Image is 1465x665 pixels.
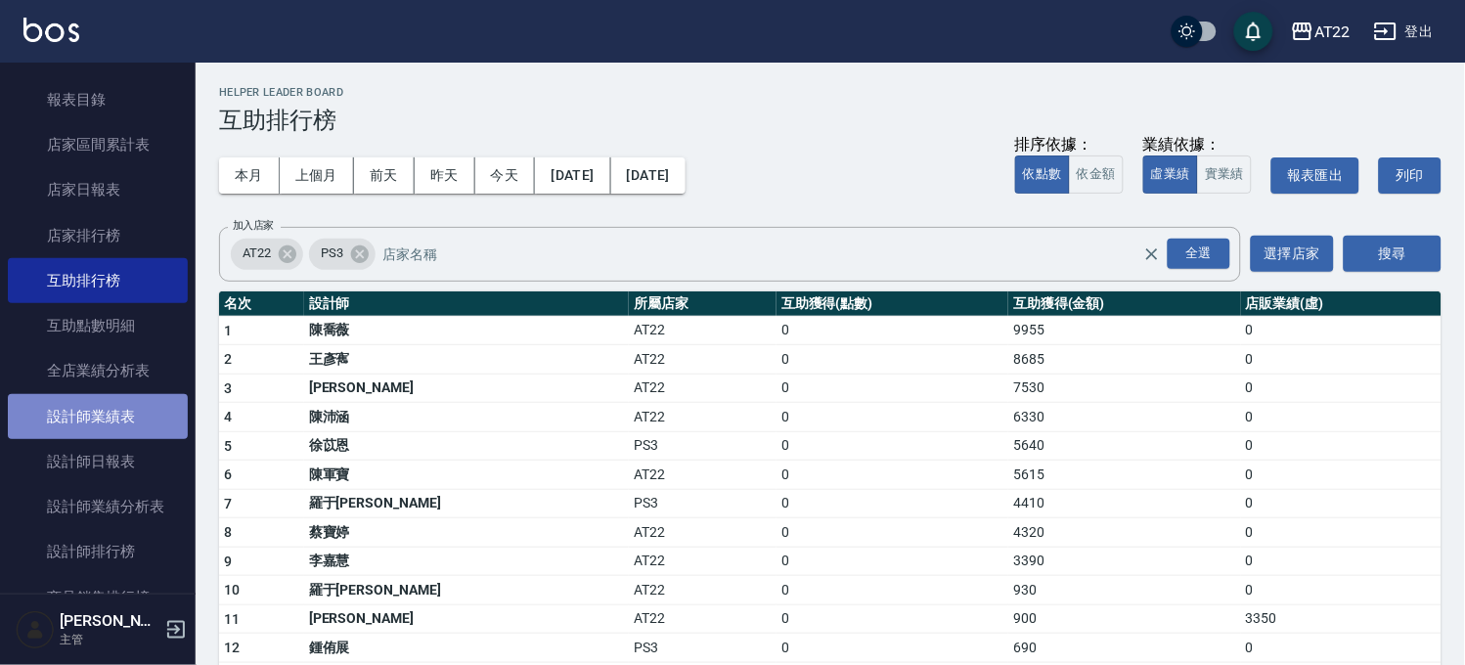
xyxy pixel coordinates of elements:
[1251,236,1334,272] button: 選擇店家
[1008,316,1240,345] td: 9955
[777,489,1008,518] td: 0
[1008,489,1240,518] td: 4410
[304,374,630,403] td: [PERSON_NAME]
[304,634,630,663] td: 鍾侑展
[8,575,188,620] a: 商品銷售排行榜
[304,576,630,605] td: 羅于[PERSON_NAME]
[16,610,55,649] img: Person
[629,291,777,317] th: 所屬店家
[1234,12,1273,51] button: save
[23,18,79,42] img: Logo
[224,380,232,396] span: 3
[233,218,274,233] label: 加入店家
[354,157,415,194] button: 前天
[231,239,303,270] div: AT22
[629,431,777,461] td: PS3
[309,239,376,270] div: PS3
[224,323,232,338] span: 1
[1241,316,1442,345] td: 0
[1008,576,1240,605] td: 930
[777,345,1008,375] td: 0
[1366,14,1442,50] button: 登出
[304,431,630,461] td: 徐苡恩
[777,291,1008,317] th: 互助獲得(點數)
[1241,604,1442,634] td: 3350
[1069,155,1124,194] button: 依金額
[224,611,241,627] span: 11
[1241,291,1442,317] th: 店販業績(虛)
[1241,518,1442,548] td: 0
[304,489,630,518] td: 羅于[PERSON_NAME]
[777,316,1008,345] td: 0
[1008,403,1240,432] td: 6330
[280,157,354,194] button: 上個月
[8,484,188,529] a: 設計師業績分析表
[231,244,283,263] span: AT22
[1314,20,1351,44] div: AT22
[777,604,1008,634] td: 0
[1241,374,1442,403] td: 0
[777,576,1008,605] td: 0
[378,237,1178,271] input: 店家名稱
[777,461,1008,490] td: 0
[1008,374,1240,403] td: 7530
[304,461,630,490] td: 陳軍寶
[1008,431,1240,461] td: 5640
[629,316,777,345] td: AT22
[224,640,241,655] span: 12
[1271,157,1359,194] button: 報表匯出
[1008,634,1240,663] td: 690
[1008,547,1240,576] td: 3390
[1008,291,1240,317] th: 互助獲得(金額)
[224,466,232,482] span: 6
[224,409,232,424] span: 4
[1143,135,1252,155] div: 業績依據：
[8,122,188,167] a: 店家區間累計表
[415,157,475,194] button: 昨天
[8,394,188,439] a: 設計師業績表
[629,604,777,634] td: AT22
[8,258,188,303] a: 互助排行榜
[777,634,1008,663] td: 0
[1344,236,1442,272] button: 搜尋
[219,291,304,317] th: 名次
[1008,345,1240,375] td: 8685
[8,439,188,484] a: 設計師日報表
[60,611,159,631] h5: [PERSON_NAME]
[224,438,232,454] span: 5
[219,86,1442,99] h2: Helper Leader Board
[629,547,777,576] td: AT22
[629,461,777,490] td: AT22
[611,157,686,194] button: [DATE]
[475,157,536,194] button: 今天
[309,244,355,263] span: PS3
[304,345,630,375] td: 王彥寯
[1241,634,1442,663] td: 0
[629,374,777,403] td: AT22
[304,316,630,345] td: 陳喬薇
[1241,403,1442,432] td: 0
[777,547,1008,576] td: 0
[1138,241,1166,268] button: Clear
[629,489,777,518] td: PS3
[8,529,188,574] a: 設計師排行榜
[224,524,232,540] span: 8
[1241,547,1442,576] td: 0
[1241,431,1442,461] td: 0
[1283,12,1358,52] button: AT22
[1015,155,1070,194] button: 依點數
[304,291,630,317] th: 設計師
[1015,135,1124,155] div: 排序依據：
[1008,518,1240,548] td: 4320
[1241,576,1442,605] td: 0
[60,631,159,648] p: 主管
[224,496,232,511] span: 7
[777,518,1008,548] td: 0
[777,374,1008,403] td: 0
[304,403,630,432] td: 陳沛涵
[219,157,280,194] button: 本月
[777,431,1008,461] td: 0
[629,634,777,663] td: PS3
[304,518,630,548] td: 蔡寶婷
[1379,157,1442,194] button: 列印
